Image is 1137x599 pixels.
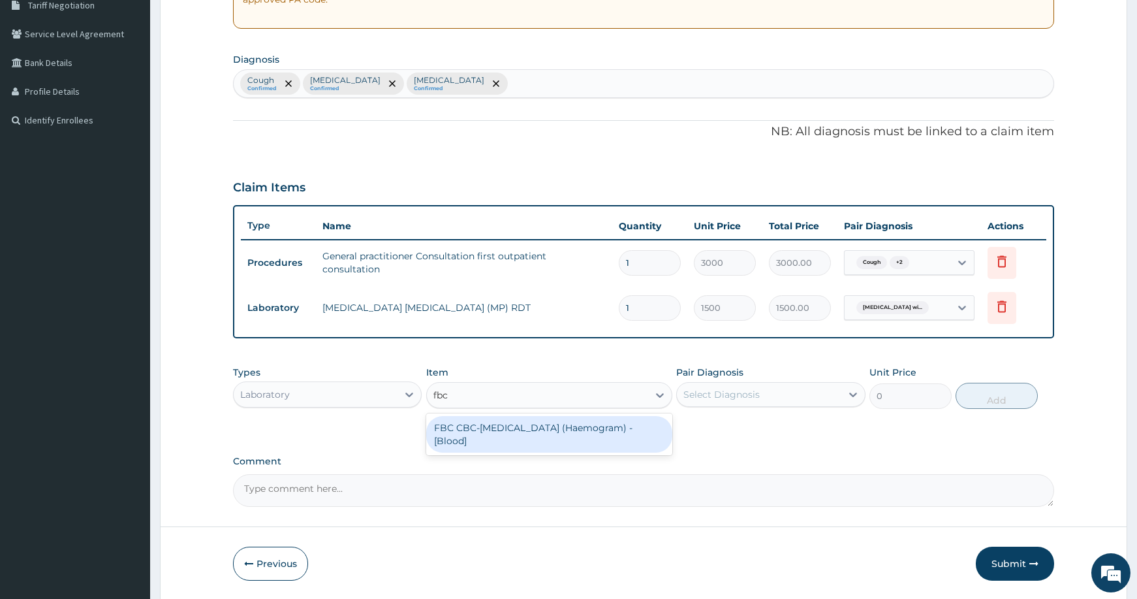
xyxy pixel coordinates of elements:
[683,388,760,401] div: Select Diagnosis
[687,213,762,239] th: Unit Price
[426,366,448,379] label: Item
[233,181,305,195] h3: Claim Items
[310,75,381,86] p: [MEDICAL_DATA]
[762,213,837,239] th: Total Price
[856,256,887,269] span: Cough
[233,456,1054,467] label: Comment
[247,86,277,92] small: Confirmed
[426,416,672,453] div: FBC CBC-[MEDICAL_DATA] (Haemogram) - [Blood]
[612,213,687,239] th: Quantity
[241,214,316,238] th: Type
[283,78,294,89] span: remove selection option
[233,547,308,581] button: Previous
[890,256,909,269] span: + 2
[310,86,381,92] small: Confirmed
[856,301,929,314] span: [MEDICAL_DATA] wi...
[241,296,316,320] td: Laboratory
[68,73,219,90] div: Chat with us now
[976,547,1054,581] button: Submit
[233,367,260,378] label: Types
[837,213,981,239] th: Pair Diagnosis
[316,295,612,321] td: [MEDICAL_DATA] [MEDICAL_DATA] (MP) RDT
[869,366,916,379] label: Unit Price
[7,357,249,402] textarea: Type your message and hit 'Enter'
[233,123,1054,140] p: NB: All diagnosis must be linked to a claim item
[24,65,53,98] img: d_794563401_company_1708531726252_794563401
[676,366,743,379] label: Pair Diagnosis
[241,251,316,275] td: Procedures
[316,243,612,282] td: General practitioner Consultation first outpatient consultation
[240,388,290,401] div: Laboratory
[316,213,612,239] th: Name
[981,213,1046,239] th: Actions
[414,86,484,92] small: Confirmed
[490,78,502,89] span: remove selection option
[386,78,398,89] span: remove selection option
[247,75,277,86] p: Cough
[76,165,180,297] span: We're online!
[414,75,484,86] p: [MEDICAL_DATA]
[233,53,279,66] label: Diagnosis
[214,7,245,38] div: Minimize live chat window
[956,383,1038,409] button: Add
